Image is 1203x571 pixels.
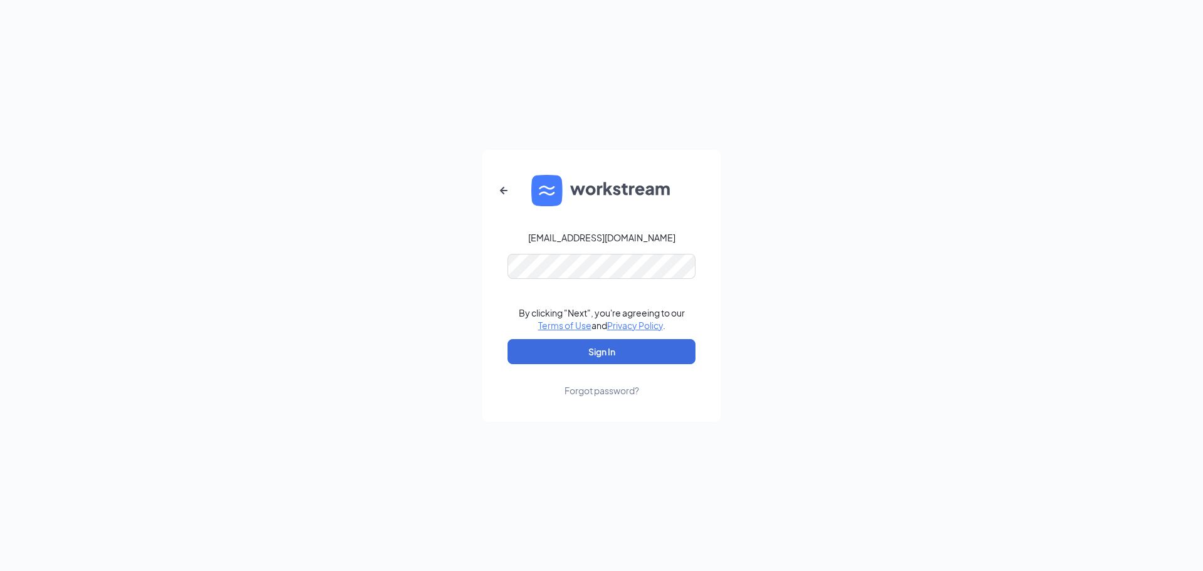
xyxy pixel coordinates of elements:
[607,320,663,331] a: Privacy Policy
[531,175,672,206] img: WS logo and Workstream text
[519,306,685,332] div: By clicking "Next", you're agreeing to our and .
[508,339,695,364] button: Sign In
[538,320,591,331] a: Terms of Use
[489,175,519,206] button: ArrowLeftNew
[565,384,639,397] div: Forgot password?
[528,231,675,244] div: [EMAIL_ADDRESS][DOMAIN_NAME]
[496,183,511,198] svg: ArrowLeftNew
[565,364,639,397] a: Forgot password?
